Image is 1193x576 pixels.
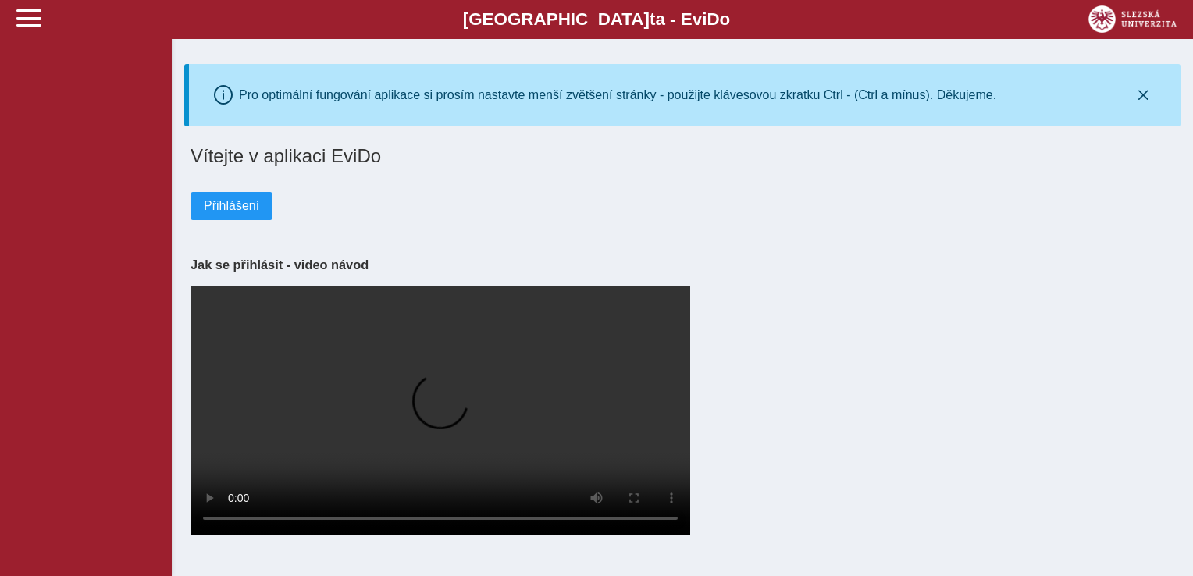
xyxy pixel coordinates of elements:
[650,9,655,29] span: t
[1088,5,1177,33] img: logo_web_su.png
[191,192,272,220] button: Přihlášení
[47,9,1146,30] b: [GEOGRAPHIC_DATA] a - Evi
[720,9,731,29] span: o
[239,88,996,102] div: Pro optimální fungování aplikace si prosím nastavte menší zvětšení stránky - použijte klávesovou ...
[707,9,719,29] span: D
[191,145,1174,167] h1: Vítejte v aplikaci EviDo
[191,258,1174,272] h3: Jak se přihlásit - video návod
[204,199,259,213] span: Přihlášení
[191,286,690,535] video: Your browser does not support the video tag.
